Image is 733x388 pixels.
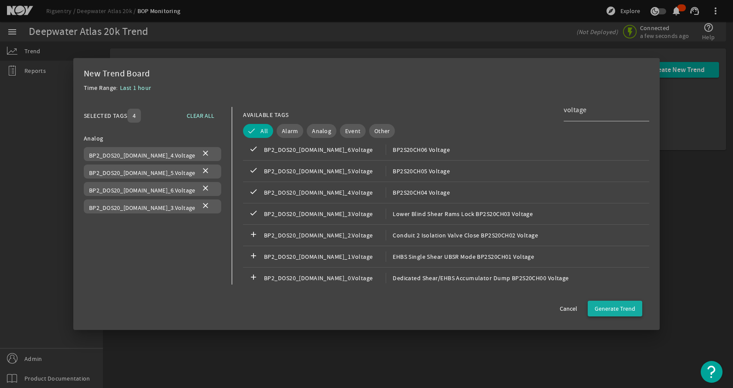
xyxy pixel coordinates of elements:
span: BP2_DOS20_[DOMAIN_NAME]_4.Voltage [89,151,195,159]
span: BP2_DOS20_[DOMAIN_NAME]_6.Voltage [89,186,195,194]
mat-icon: add [248,230,259,240]
span: BP2_DOS20_[DOMAIN_NAME]_1.Voltage [264,251,386,262]
mat-icon: close [200,166,211,177]
span: Other [374,127,390,135]
div: Time Range: [84,82,120,98]
span: BP2_DOS20_[DOMAIN_NAME]_3.Voltage [89,204,195,212]
button: Cancel [553,301,584,316]
mat-icon: check [248,144,259,155]
mat-icon: check [248,209,259,219]
button: Open Resource Center [701,361,723,383]
mat-icon: close [200,201,211,212]
span: EHBS Single Shear UBSR Mode BP2S20CH01 Voltage [386,251,534,262]
mat-icon: check [248,166,259,176]
span: BP2_DOS20_[DOMAIN_NAME]_5.Voltage [89,169,195,177]
span: Cancel [560,304,577,313]
mat-icon: close [200,184,211,194]
span: Conduit 2 Isolation Valve Close BP2S20CH02 Voltage [386,230,538,240]
mat-icon: check [248,187,259,198]
span: 4 [133,111,136,120]
span: BP2_DOS20_[DOMAIN_NAME]_5.Voltage [264,166,386,176]
span: CLEAR ALL [187,110,214,121]
div: AVAILABLE TAGS [243,110,288,120]
span: Last 1 hour [120,84,151,92]
span: BP2_DOS20_[DOMAIN_NAME]_2.Voltage [264,230,386,240]
span: Dedicated Shear/EHBS Accumulator Dump BP2S20CH00 Voltage [386,273,569,283]
span: Event [345,127,360,135]
span: Analog [312,127,331,135]
span: Lower Blind Shear Rams Lock BP2S20CH03 Voltage [386,209,533,219]
mat-icon: add [248,251,259,262]
span: BP2S20CH04 Voltage [386,187,450,198]
span: BP2_DOS20_[DOMAIN_NAME]_4.Voltage [264,187,386,198]
span: BP2S20CH06 Voltage [386,144,450,155]
div: SELECTED TAGS [84,110,127,121]
span: BP2S20CH05 Voltage [386,166,450,176]
input: Search Tag Names [564,105,642,115]
span: BP2_DOS20_[DOMAIN_NAME]_6.Voltage [264,144,386,155]
span: BP2_DOS20_[DOMAIN_NAME]_3.Voltage [264,209,386,219]
span: All [260,127,268,135]
mat-icon: close [200,149,211,159]
div: Analog [84,133,221,144]
span: BP2_DOS20_[DOMAIN_NAME]_0.Voltage [264,273,386,283]
span: Generate Trend [595,304,635,313]
mat-icon: add [248,273,259,283]
div: New Trend Board [84,69,649,79]
button: Generate Trend [588,301,642,316]
span: Alarm [282,127,298,135]
button: CLEAR ALL [180,108,221,124]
